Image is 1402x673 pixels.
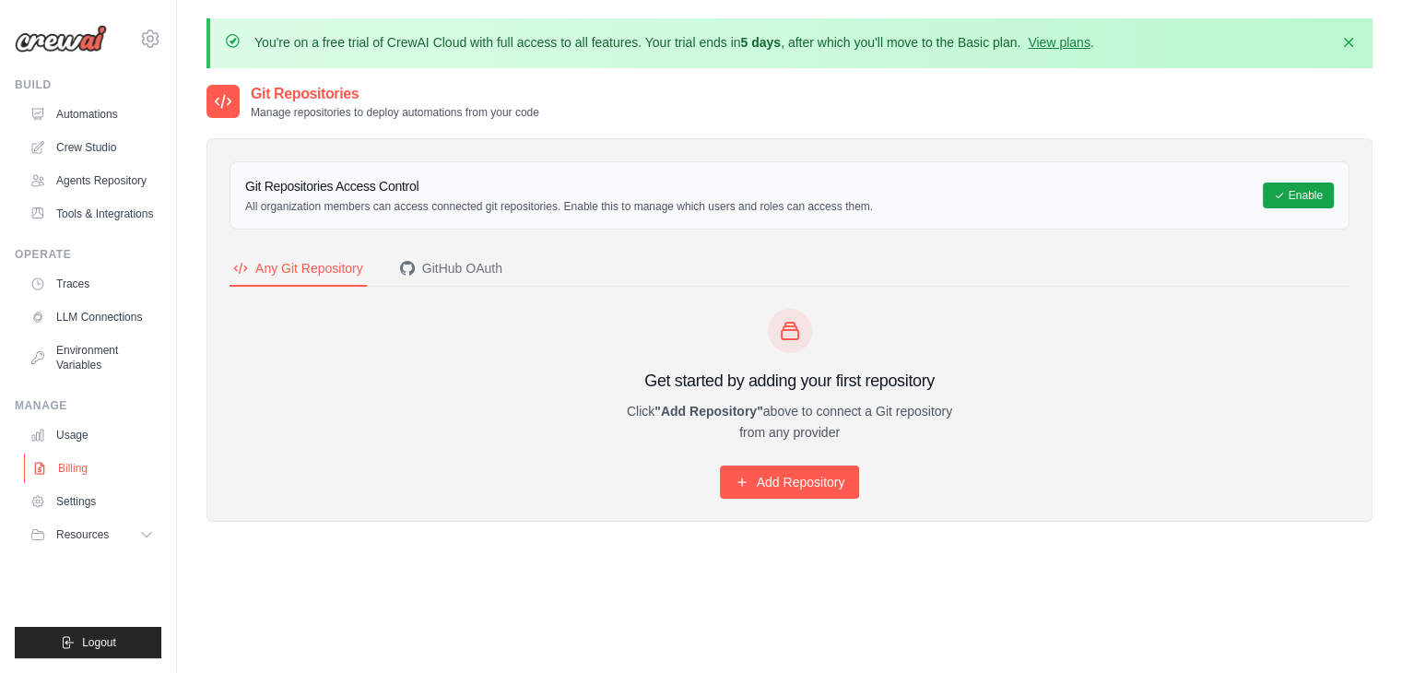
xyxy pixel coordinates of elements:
[230,252,367,287] button: Any Git Repository
[15,398,161,413] div: Manage
[22,133,161,162] a: Crew Studio
[22,420,161,450] a: Usage
[22,336,161,380] a: Environment Variables
[613,368,967,394] h3: Get started by adding your first repository
[254,33,1094,52] p: You're on a free trial of CrewAI Cloud with full access to all features. Your trial ends in , aft...
[56,527,109,542] span: Resources
[740,35,781,50] strong: 5 days
[1028,35,1090,50] a: View plans
[613,401,967,443] p: Click above to connect a Git repository from any provider
[1263,183,1334,208] button: Enable
[720,466,860,499] a: Add Repository
[230,252,1349,287] nav: Tabs
[251,83,539,105] h2: Git Repositories
[22,199,161,229] a: Tools & Integrations
[22,302,161,332] a: LLM Connections
[654,404,763,419] strong: "Add Repository"
[245,177,873,195] h3: Git Repositories Access Control
[245,199,873,214] p: All organization members can access connected git repositories. Enable this to manage which users...
[82,635,116,650] span: Logout
[233,259,363,277] div: Any Git Repository
[24,454,163,483] a: Billing
[15,77,161,92] div: Build
[15,627,161,658] button: Logout
[396,252,506,287] button: GitHub OAuth
[22,166,161,195] a: Agents Repository
[22,100,161,129] a: Automations
[400,259,502,277] div: GitHub OAuth
[15,247,161,262] div: Operate
[15,25,107,53] img: Logo
[251,105,539,120] p: Manage repositories to deploy automations from your code
[22,269,161,299] a: Traces
[22,520,161,549] button: Resources
[22,487,161,516] a: Settings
